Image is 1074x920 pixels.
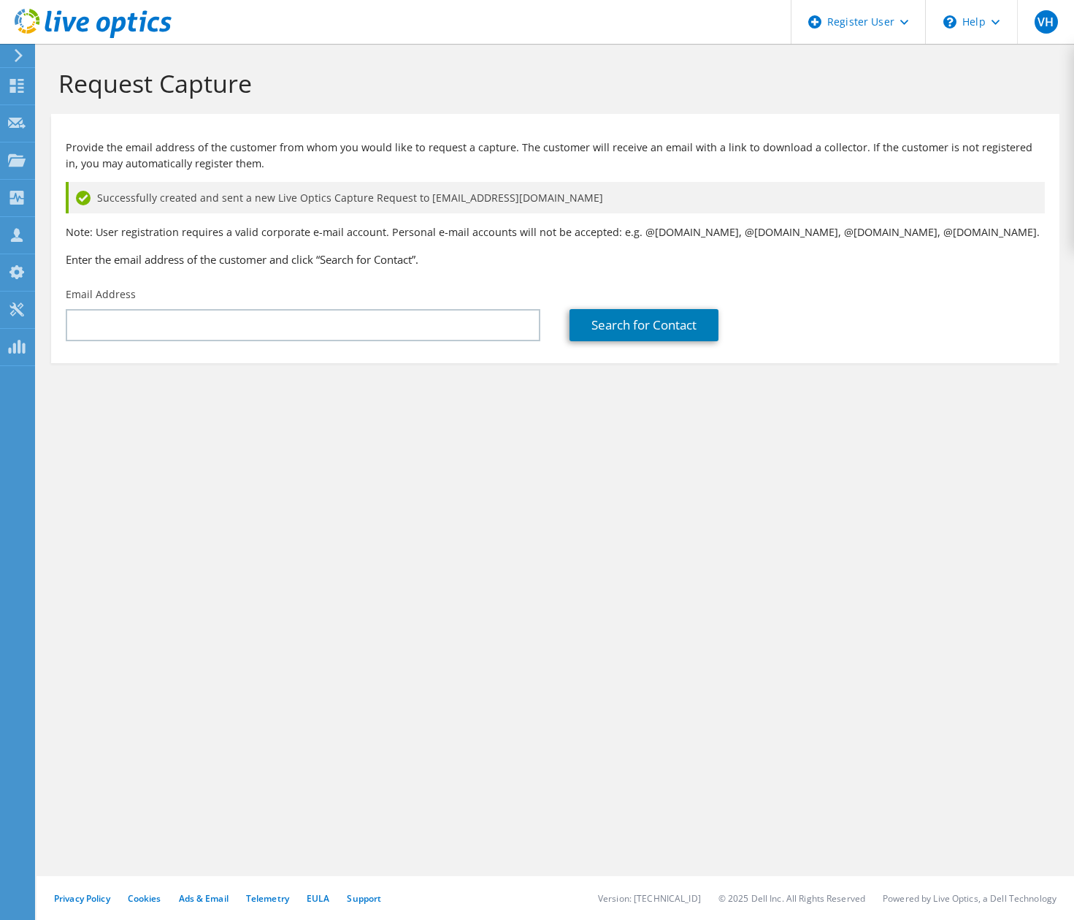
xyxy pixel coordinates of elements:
p: Note: User registration requires a valid corporate e-mail account. Personal e-mail accounts will ... [66,224,1045,240]
a: Telemetry [246,892,289,905]
li: Powered by Live Optics, a Dell Technology [883,892,1056,905]
label: Email Address [66,287,136,302]
a: Cookies [128,892,161,905]
li: © 2025 Dell Inc. All Rights Reserved [718,892,865,905]
p: Provide the email address of the customer from whom you would like to request a capture. The cust... [66,140,1045,172]
a: Support [347,892,381,905]
h1: Request Capture [58,68,1045,99]
li: Version: [TECHNICAL_ID] [598,892,701,905]
svg: \n [943,15,956,28]
span: VH [1035,10,1058,34]
h3: Enter the email address of the customer and click “Search for Contact”. [66,251,1045,267]
a: EULA [307,892,329,905]
a: Ads & Email [179,892,229,905]
a: Search for Contact [569,309,718,341]
a: Privacy Policy [54,892,110,905]
span: Successfully created and sent a new Live Optics Capture Request to [EMAIL_ADDRESS][DOMAIN_NAME] [97,190,603,206]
